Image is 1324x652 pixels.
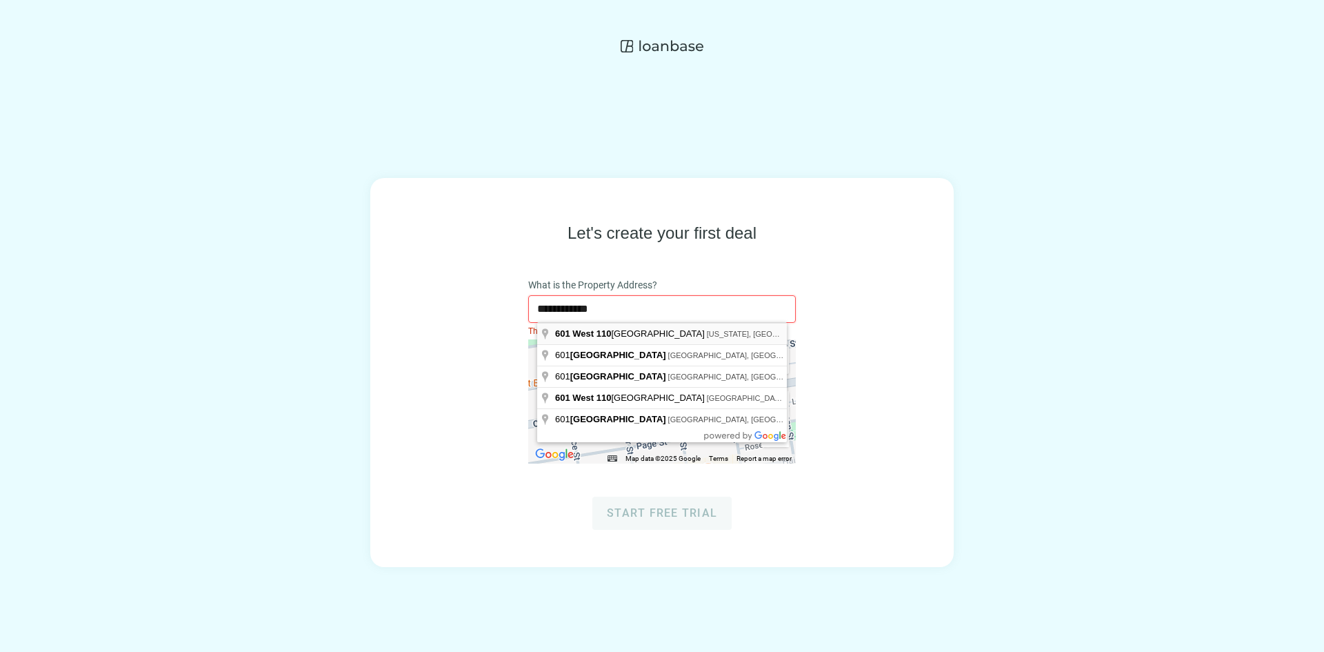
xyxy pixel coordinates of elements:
[568,222,756,244] h1: Let's create your first deal
[555,350,668,360] span: 601
[570,350,666,360] span: [GEOGRAPHIC_DATA]
[668,415,914,424] span: [GEOGRAPHIC_DATA], [GEOGRAPHIC_DATA], [GEOGRAPHIC_DATA]
[555,328,570,339] span: 601
[592,497,732,530] button: Start free trial
[555,393,707,403] span: [GEOGRAPHIC_DATA]
[555,414,668,424] span: 601
[707,330,916,338] span: [US_STATE], [GEOGRAPHIC_DATA], [GEOGRAPHIC_DATA]
[668,373,914,381] span: [GEOGRAPHIC_DATA], [GEOGRAPHIC_DATA], [GEOGRAPHIC_DATA]
[668,351,914,359] span: [GEOGRAPHIC_DATA], [GEOGRAPHIC_DATA], [GEOGRAPHIC_DATA]
[709,455,728,462] a: Terms (opens in new tab)
[736,455,792,462] a: Report a map error
[528,326,603,336] span: This field is required
[532,446,577,464] a: Open this area in Google Maps (opens a new window)
[528,277,657,293] span: What is the Property Address?
[625,455,701,462] span: Map data ©2025 Google
[572,393,611,403] span: West 110
[555,328,707,339] span: [GEOGRAPHIC_DATA]
[572,328,611,339] span: West 110
[555,393,570,403] span: 601
[532,446,577,464] img: Google
[570,371,666,382] span: [GEOGRAPHIC_DATA]
[570,414,666,424] span: [GEOGRAPHIC_DATA]
[555,371,668,382] span: 601
[608,454,617,464] button: Keyboard shortcuts
[707,394,952,402] span: [GEOGRAPHIC_DATA], [GEOGRAPHIC_DATA], [GEOGRAPHIC_DATA]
